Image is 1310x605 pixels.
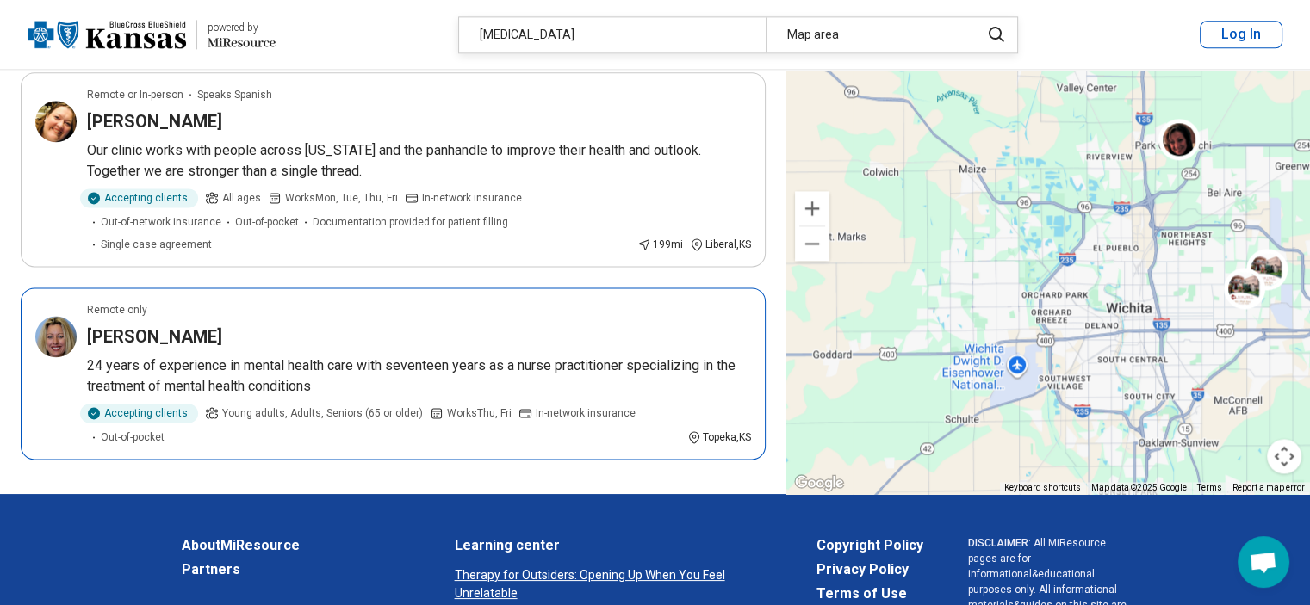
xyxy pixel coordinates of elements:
span: DISCLAIMER [968,537,1028,549]
span: All ages [222,190,261,206]
a: Report a map error [1232,483,1305,492]
span: Documentation provided for patient filling [313,214,508,230]
h3: [PERSON_NAME] [87,324,222,349]
a: AboutMiResource [182,535,410,556]
img: Blue Cross Blue Shield Kansas [28,14,186,55]
span: Speaks Spanish [197,87,272,102]
span: Works Thu, Fri [447,405,512,421]
div: Accepting clients [80,188,198,207]
p: Remote only [87,302,147,318]
div: 199 mi [637,237,683,252]
div: Open chat [1238,536,1289,588]
span: Works Mon, Tue, Thu, Fri [285,190,398,206]
a: Blue Cross Blue Shield Kansaspowered by [28,14,276,55]
a: Terms of Use [816,583,923,604]
p: 24 years of experience in mental health care with seventeen years as a nurse practitioner special... [87,355,751,397]
span: Young adults, Adults, Seniors (65 or older) [222,405,423,421]
p: Our clinic works with people across [US_STATE] and the panhandle to improve their health and outl... [87,140,751,182]
a: Therapy for Outsiders: Opening Up When You Feel Unrelatable [455,566,772,602]
button: Map camera controls [1267,439,1301,473]
div: Topeka , KS [687,429,751,445]
img: Google [791,472,847,494]
a: Open this area in Google Maps (opens a new window) [791,472,847,494]
button: Zoom in [795,191,829,225]
div: [MEDICAL_DATA] [459,17,766,52]
a: Privacy Policy [816,559,923,580]
button: Zoom out [795,226,829,261]
span: In-network insurance [422,190,522,206]
button: Log In [1200,21,1282,48]
a: Copyright Policy [816,535,923,556]
div: Map area [766,17,970,52]
span: Out-of-pocket [101,429,165,445]
a: Learning center [455,535,772,556]
div: Liberal , KS [690,237,751,252]
button: Keyboard shortcuts [1004,482,1081,494]
span: In-network insurance [536,405,636,421]
h3: [PERSON_NAME] [87,109,222,133]
span: Map data ©2025 Google [1091,483,1187,492]
span: Out-of-network insurance [101,214,221,230]
span: Out-of-pocket [235,214,299,230]
a: Partners [182,559,410,580]
p: Remote or In-person [87,87,183,102]
a: Terms (opens in new tab) [1197,483,1222,492]
span: Single case agreement [101,237,212,252]
div: powered by [208,20,276,35]
div: Accepting clients [80,404,198,423]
